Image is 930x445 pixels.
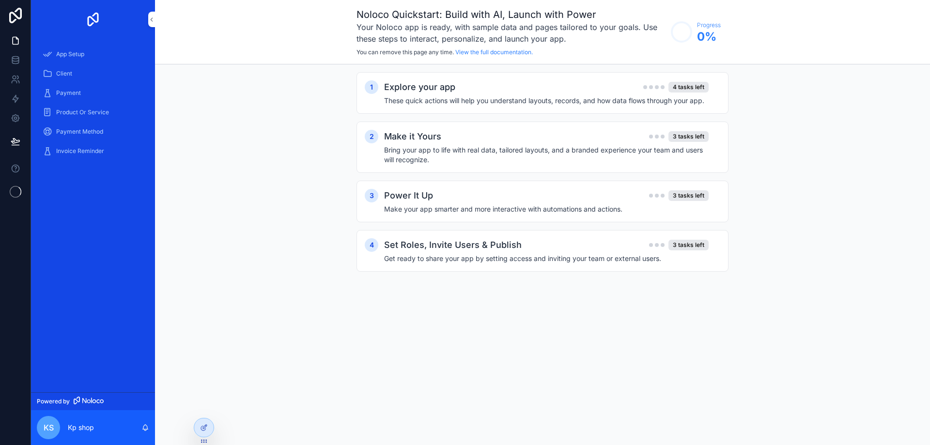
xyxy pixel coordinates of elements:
span: Payment Method [56,128,103,136]
img: App logo [85,12,101,27]
span: Progress [697,21,721,29]
span: App Setup [56,50,84,58]
a: Client [37,65,149,82]
h3: Your Noloco app is ready, with sample data and pages tailored to your goals. Use these steps to i... [356,21,666,45]
span: You can remove this page any time. [356,48,454,56]
h1: Noloco Quickstart: Build with AI, Launch with Power [356,8,666,21]
span: Product Or Service [56,108,109,116]
span: Powered by [37,398,70,405]
span: Ks [44,422,54,433]
a: Product Or Service [37,104,149,121]
a: Payment [37,84,149,102]
a: App Setup [37,46,149,63]
span: Payment [56,89,81,97]
p: Kp shop [68,423,94,432]
a: View the full documentation. [455,48,533,56]
a: Powered by [31,392,155,410]
a: Payment Method [37,123,149,140]
span: Invoice Reminder [56,147,104,155]
span: Client [56,70,72,77]
div: scrollable content [31,39,155,172]
span: 0 % [697,29,721,45]
a: Invoice Reminder [37,142,149,160]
